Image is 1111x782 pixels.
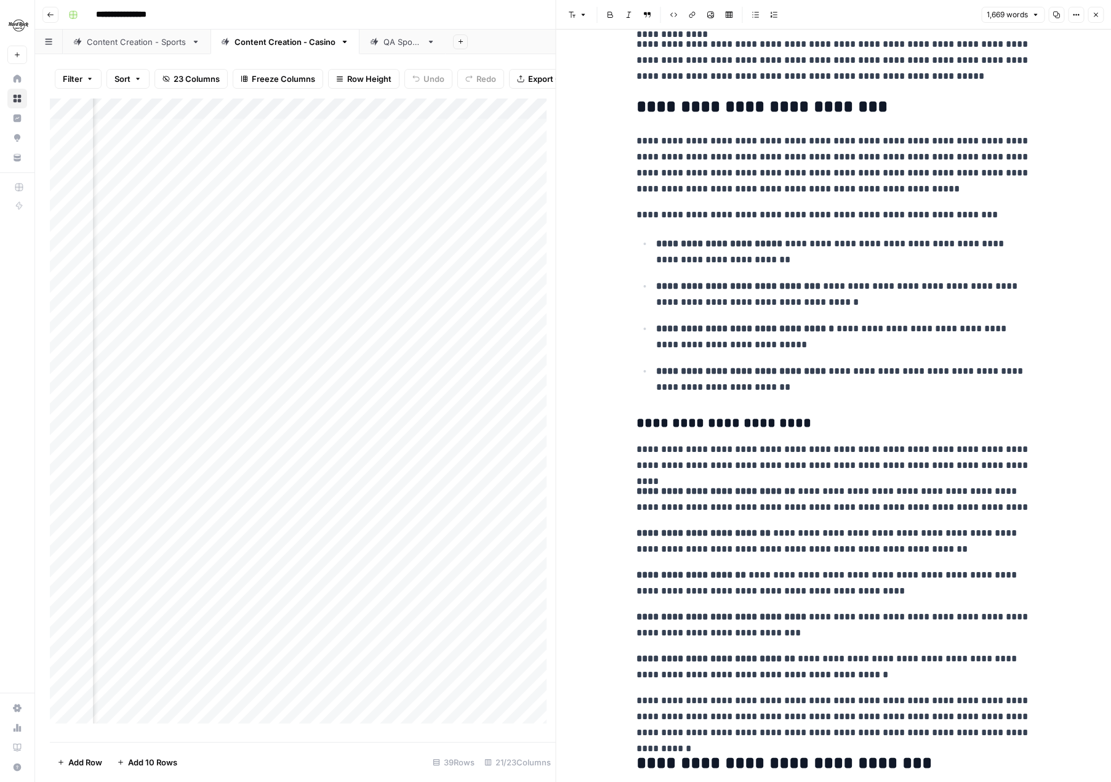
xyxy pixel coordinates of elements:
a: Content Creation - Sports [63,30,211,54]
a: Your Data [7,148,27,167]
button: Row Height [328,69,399,89]
a: Insights [7,108,27,128]
button: Workspace: Hard Rock Digital [7,10,27,41]
span: Export CSV [528,73,572,85]
span: Add Row [68,756,102,768]
a: Learning Hub [7,738,27,757]
button: 23 Columns [154,69,228,89]
div: Content Creation - Sports [87,36,187,48]
span: 1,669 words [987,9,1028,20]
a: Content Creation - Casino [211,30,359,54]
button: Export CSV [509,69,580,89]
span: Row Height [347,73,391,85]
button: Add Row [50,752,110,772]
button: 1,669 words [981,7,1045,23]
span: Sort [114,73,130,85]
button: Sort [106,69,150,89]
button: Filter [55,69,102,89]
div: Content Creation - Casino [235,36,335,48]
span: Filter [63,73,82,85]
a: QA Sports [359,30,446,54]
div: 21/23 Columns [479,752,556,772]
div: 39 Rows [428,752,479,772]
a: Opportunities [7,128,27,148]
div: QA Sports [383,36,422,48]
button: Freeze Columns [233,69,323,89]
span: 23 Columns [174,73,220,85]
span: Redo [476,73,496,85]
a: Browse [7,89,27,108]
span: Add 10 Rows [128,756,177,768]
button: Add 10 Rows [110,752,185,772]
span: Freeze Columns [252,73,315,85]
a: Home [7,69,27,89]
span: Undo [423,73,444,85]
button: Help + Support [7,757,27,777]
a: Usage [7,718,27,738]
a: Settings [7,698,27,718]
img: Hard Rock Digital Logo [7,14,30,36]
button: Redo [457,69,504,89]
button: Undo [404,69,452,89]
